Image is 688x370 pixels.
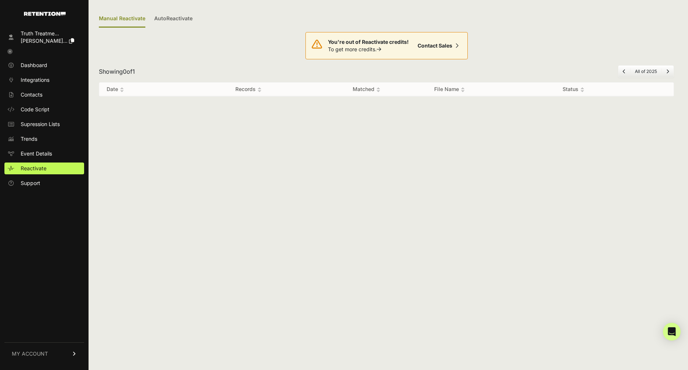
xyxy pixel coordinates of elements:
span: Code Script [21,106,49,113]
a: Support [4,177,84,189]
span: [PERSON_NAME]... [21,38,68,44]
span: Reactivate [21,165,46,172]
div: Manual Reactivate [99,10,145,28]
span: Event Details [21,150,52,157]
a: AutoReactivate [154,10,193,28]
a: Trends [4,133,84,145]
img: no_sort-eaf950dc5ab64cae54d48a5578032e96f70b2ecb7d747501f34c8f2db400fb66.gif [376,87,380,92]
th: Status [555,83,659,96]
a: Previous [623,69,626,74]
a: Reactivate [4,163,84,174]
span: Integrations [21,76,49,84]
span: Support [21,179,40,187]
span: MY ACCOUNT [12,350,48,357]
a: Dashboard [4,59,84,71]
a: Contact Sales [415,38,461,53]
img: no_sort-eaf950dc5ab64cae54d48a5578032e96f70b2ecb7d747501f34c8f2db400fb66.gif [120,87,124,92]
a: Contacts [4,89,84,101]
img: no_sort-eaf950dc5ab64cae54d48a5578032e96f70b2ecb7d747501f34c8f2db400fb66.gif [257,87,262,92]
a: Event Details [4,148,84,160]
a: MY ACCOUNT [4,342,84,365]
img: Retention.com [24,12,66,16]
a: Truth Treatme... [PERSON_NAME]... [4,28,84,47]
span: 1 [132,68,135,75]
img: no_sort-eaf950dc5ab64cae54d48a5578032e96f70b2ecb7d747501f34c8f2db400fb66.gif [461,87,465,92]
div: Open Intercom Messenger [663,323,681,341]
a: Next [666,69,669,74]
a: Code Script [4,104,84,115]
nav: Page navigation [618,65,674,78]
th: Records [190,83,307,96]
a: Integrations [4,74,84,86]
th: Matched [306,83,426,96]
span: Trends [21,135,37,143]
th: File Name [427,83,556,96]
th: Date [99,83,190,96]
span: Contacts [21,91,42,98]
span: 0 [123,68,127,75]
p: To get more credits. [328,46,409,53]
img: no_sort-eaf950dc5ab64cae54d48a5578032e96f70b2ecb7d747501f34c8f2db400fb66.gif [580,87,584,92]
span: Dashboard [21,62,47,69]
strong: You're out of Reactivate credits! [328,39,409,45]
a: Supression Lists [4,118,84,130]
div: Showing of [99,67,135,76]
div: Truth Treatme... [21,30,74,37]
span: Supression Lists [21,121,60,128]
li: All of 2025 [630,69,661,74]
